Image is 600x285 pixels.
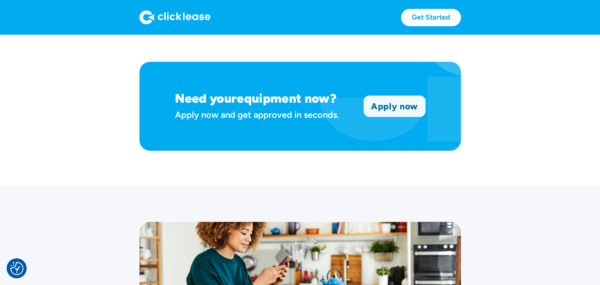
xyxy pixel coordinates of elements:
h1: equipment now? [237,91,336,106]
h1: Need your [175,91,237,106]
img: Revisit consent button [10,262,24,275]
button: Consent Preferences [10,262,24,275]
div: Apply now and get approved in seconds. [175,107,353,123]
a: Apply now [364,96,425,116]
img: Logo [139,10,211,24]
a: Get Started [401,9,461,26]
